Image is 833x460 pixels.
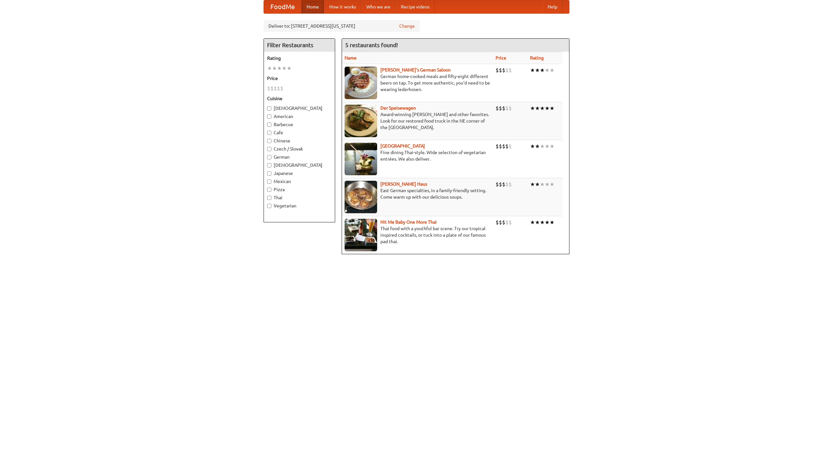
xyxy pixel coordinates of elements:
li: ★ [530,105,535,112]
label: American [267,113,332,120]
a: Who we are [361,0,396,13]
a: Hit Me Baby One More Thai [380,219,437,225]
li: $ [499,105,502,112]
li: $ [505,143,509,150]
li: ★ [272,65,277,72]
input: Chinese [267,139,271,143]
li: $ [505,67,509,74]
li: $ [509,181,512,188]
p: Thai food with a youthful bar scene. Try our tropical inspired cocktails, or tuck into a plate of... [345,225,490,245]
li: ★ [540,181,545,188]
li: $ [277,85,280,92]
li: ★ [535,143,540,150]
p: German home-cooked meals and fifty-eight different beers on tap. To get more authentic, you'd nee... [345,73,490,93]
p: Fine dining Thai-style. Wide selection of vegetarian entrées. We also deliver. [345,149,490,162]
li: ★ [540,219,545,226]
li: $ [496,181,499,188]
label: Chinese [267,138,332,144]
img: esthers.jpg [345,67,377,99]
li: ★ [277,65,282,72]
li: $ [509,219,512,226]
a: Home [301,0,324,13]
li: ★ [545,143,550,150]
ng-pluralize: 5 restaurants found! [345,42,398,48]
input: [DEMOGRAPHIC_DATA] [267,106,271,111]
a: Rating [530,55,544,60]
a: Change [399,23,415,29]
a: Help [542,0,563,13]
li: ★ [530,219,535,226]
li: ★ [287,65,292,72]
li: $ [496,143,499,150]
li: $ [505,105,509,112]
li: ★ [550,67,554,74]
label: [DEMOGRAPHIC_DATA] [267,162,332,168]
li: $ [499,67,502,74]
li: ★ [282,65,287,72]
li: $ [499,181,502,188]
input: Thai [267,196,271,200]
label: Thai [267,194,332,201]
li: $ [502,105,505,112]
li: ★ [545,219,550,226]
input: Czech / Slovak [267,147,271,151]
a: How it works [324,0,361,13]
p: East German specialties, in a family-friendly setting. Come warm up with our delicious soups. [345,187,490,200]
label: [DEMOGRAPHIC_DATA] [267,105,332,112]
a: Der Speisewagen [380,105,416,111]
input: Barbecue [267,123,271,127]
input: [DEMOGRAPHIC_DATA] [267,163,271,167]
img: kohlhaus.jpg [345,181,377,213]
h5: Rating [267,55,332,61]
li: $ [496,67,499,74]
li: ★ [550,143,554,150]
li: ★ [535,181,540,188]
b: [PERSON_NAME] Haus [380,181,427,187]
li: $ [502,181,505,188]
li: $ [505,219,509,226]
li: ★ [540,67,545,74]
li: ★ [550,105,554,112]
label: Pizza [267,186,332,193]
li: ★ [545,181,550,188]
a: [PERSON_NAME]'s German Saloon [380,67,451,72]
label: German [267,154,332,160]
li: $ [509,67,512,74]
input: Vegetarian [267,204,271,208]
label: Mexican [267,178,332,185]
li: $ [509,105,512,112]
label: Vegetarian [267,203,332,209]
li: ★ [540,105,545,112]
a: FoodMe [264,0,301,13]
div: Deliver to: [STREET_ADDRESS][US_STATE] [264,20,420,32]
li: ★ [550,181,554,188]
li: $ [502,67,505,74]
img: babythai.jpg [345,219,377,251]
input: Pizza [267,188,271,192]
label: Barbecue [267,121,332,128]
a: Name [345,55,357,60]
li: $ [270,85,274,92]
li: $ [505,181,509,188]
p: Award-winning [PERSON_NAME] and other favorites. Look for our restored food truck in the NE corne... [345,111,490,131]
li: ★ [545,67,550,74]
li: ★ [540,143,545,150]
li: $ [267,85,270,92]
input: Cafe [267,131,271,135]
li: $ [499,143,502,150]
a: Price [496,55,506,60]
li: ★ [545,105,550,112]
li: $ [280,85,283,92]
li: $ [502,219,505,226]
li: $ [274,85,277,92]
li: ★ [530,181,535,188]
input: American [267,114,271,119]
li: ★ [535,67,540,74]
h5: Cuisine [267,95,332,102]
li: $ [499,219,502,226]
a: [GEOGRAPHIC_DATA] [380,143,425,149]
img: satay.jpg [345,143,377,175]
